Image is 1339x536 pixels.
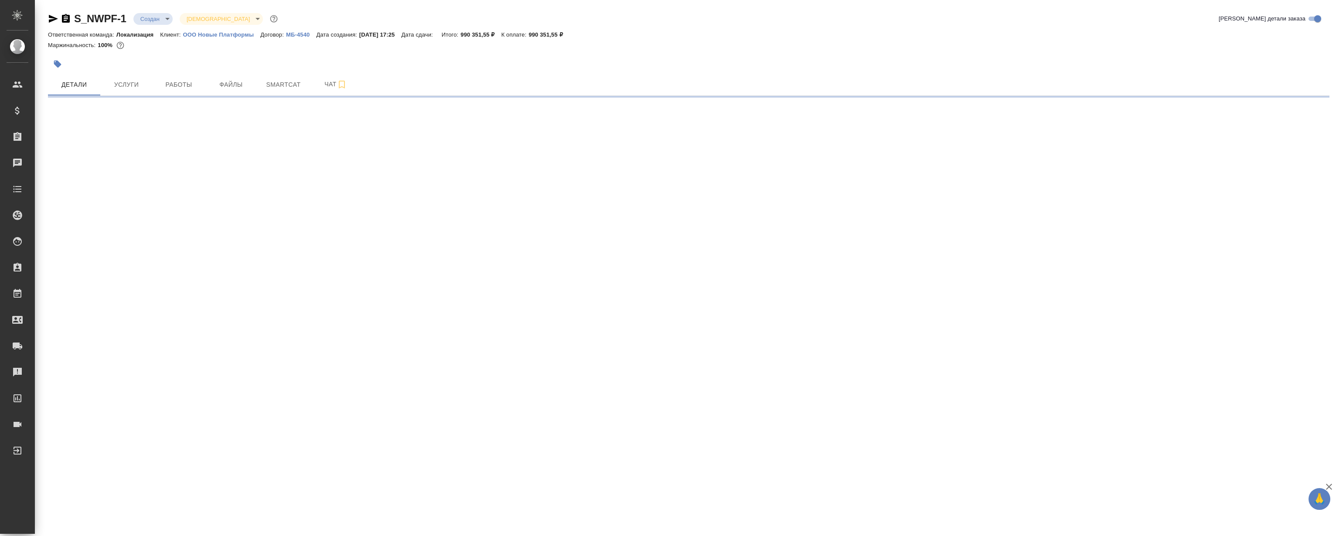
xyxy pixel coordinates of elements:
[268,13,279,24] button: Доп статусы указывают на важность/срочность заказа
[160,31,183,38] p: Клиент:
[74,13,126,24] a: S_NWPF-1
[48,31,116,38] p: Ответственная команда:
[1312,490,1327,508] span: 🙏
[460,31,501,38] p: 990 351,55 ₽
[315,79,357,90] span: Чат
[106,79,147,90] span: Услуги
[262,79,304,90] span: Smartcat
[260,31,286,38] p: Договор:
[501,31,529,38] p: К оплате:
[158,79,200,90] span: Работы
[184,15,252,23] button: [DEMOGRAPHIC_DATA]
[48,14,58,24] button: Скопировать ссылку для ЯМессенджера
[359,31,402,38] p: [DATE] 17:25
[286,31,316,38] a: МБ-4540
[528,31,569,38] p: 990 351,55 ₽
[337,79,347,90] svg: Подписаться
[1308,488,1330,510] button: 🙏
[210,79,252,90] span: Файлы
[48,54,67,74] button: Добавить тэг
[183,31,261,38] a: ООО Новые Платформы
[115,40,126,51] button: 0.00 RUB;
[48,42,98,48] p: Маржинальность:
[133,13,173,25] div: Создан
[316,31,359,38] p: Дата создания:
[180,13,263,25] div: Создан
[53,79,95,90] span: Детали
[61,14,71,24] button: Скопировать ссылку
[138,15,162,23] button: Создан
[1219,14,1305,23] span: [PERSON_NAME] детали заказа
[401,31,435,38] p: Дата сдачи:
[442,31,460,38] p: Итого:
[116,31,160,38] p: Локализация
[98,42,115,48] p: 100%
